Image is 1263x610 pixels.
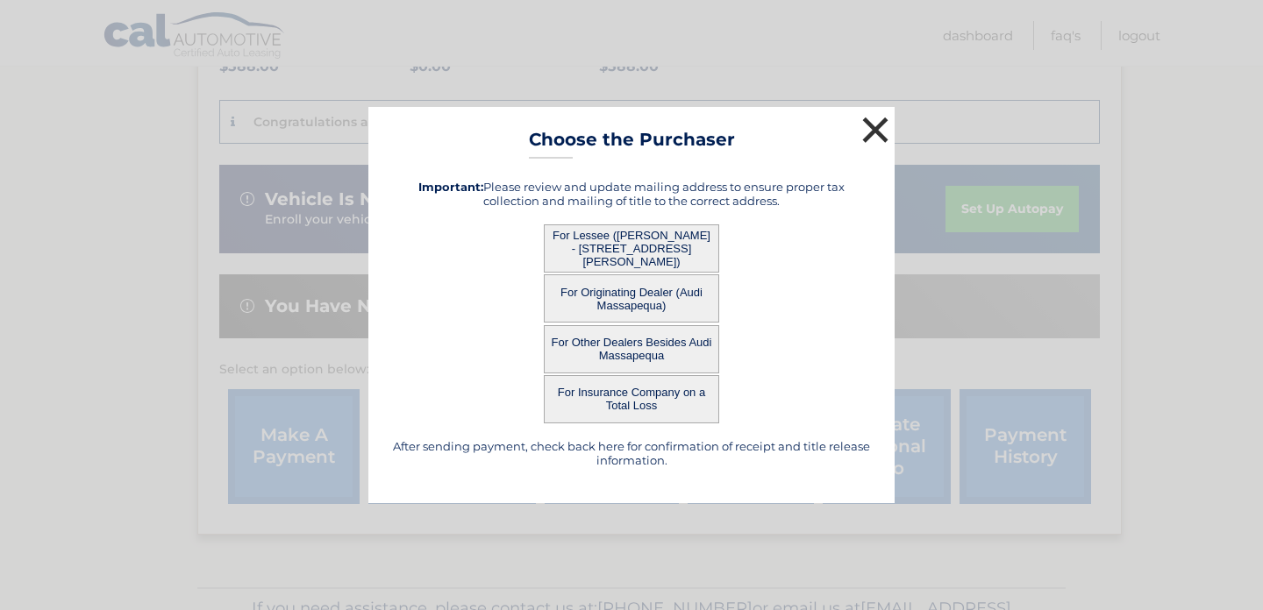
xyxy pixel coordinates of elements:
button: × [858,112,893,147]
button: For Lessee ([PERSON_NAME] - [STREET_ADDRESS][PERSON_NAME]) [544,224,719,273]
strong: Important: [418,180,483,194]
h3: Choose the Purchaser [529,129,735,160]
h5: Please review and update mailing address to ensure proper tax collection and mailing of title to ... [390,180,873,208]
button: For Insurance Company on a Total Loss [544,375,719,423]
button: For Other Dealers Besides Audi Massapequa [544,325,719,373]
button: For Originating Dealer (Audi Massapequa) [544,274,719,323]
h5: After sending payment, check back here for confirmation of receipt and title release information. [390,439,873,467]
